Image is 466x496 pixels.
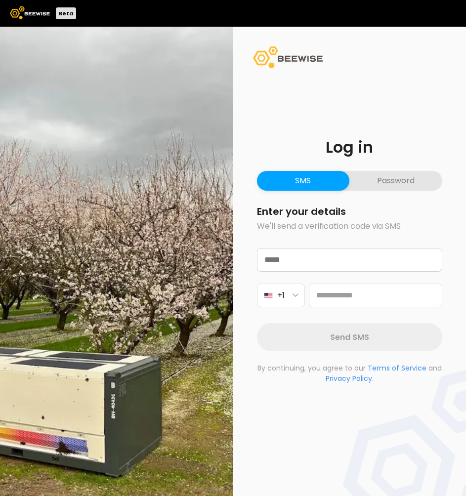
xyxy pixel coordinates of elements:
[56,7,76,19] div: Beta
[257,363,443,384] p: By continuing, you agree to our and .
[10,6,50,19] img: Beewise logo
[257,139,443,155] h1: Log in
[277,289,285,301] span: +1
[326,373,372,383] a: Privacy Policy
[257,220,443,232] p: We'll send a verification code via SMS
[257,171,350,191] button: SMS
[257,284,305,307] button: +1
[257,207,443,216] h2: Enter your details
[368,363,426,373] a: Terms of Service
[257,323,443,351] button: Send SMS
[330,331,369,343] span: Send SMS
[349,171,442,191] button: Password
